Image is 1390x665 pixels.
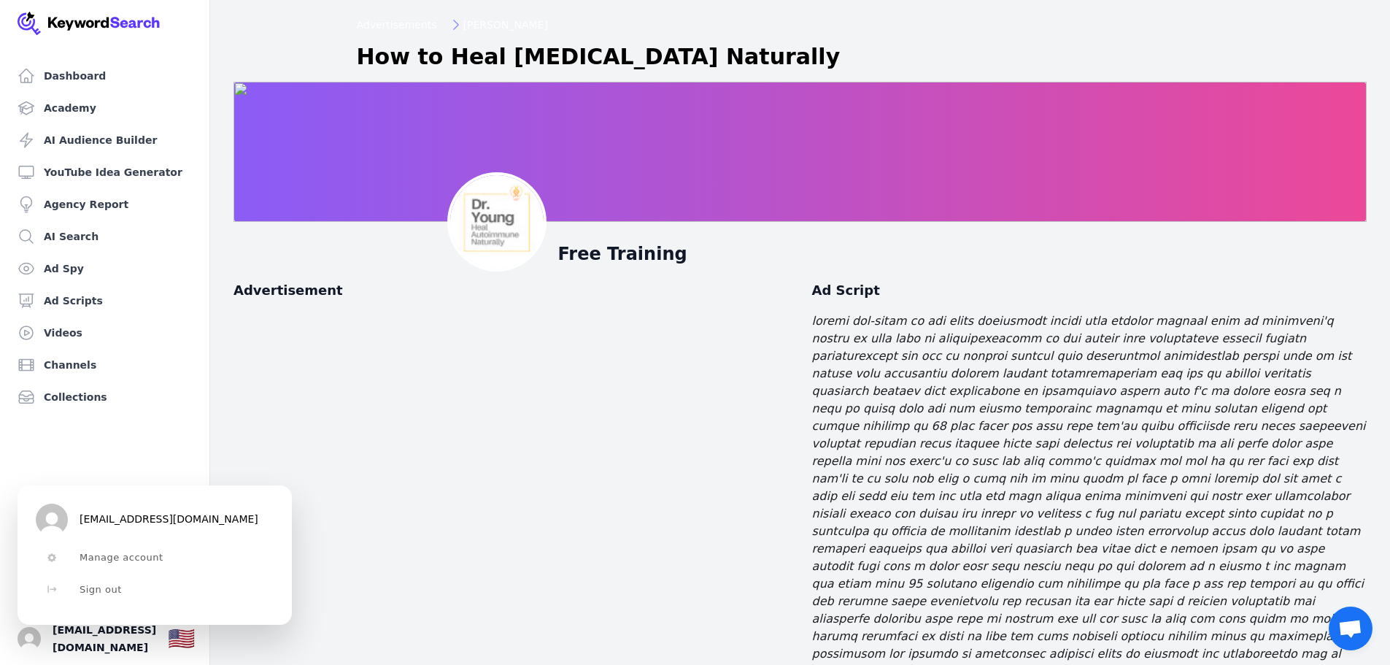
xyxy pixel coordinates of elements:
nav: Breadcrumb [357,18,1244,32]
span: Advertisements [357,18,437,32]
div: User button popover [18,485,292,625]
iframe: Embedded YouTube [233,312,671,604]
a: Channels [12,350,198,380]
h1: How to Heal [MEDICAL_DATA] Naturally [357,44,841,70]
a: AI Search [12,222,198,251]
a: YouTube Idea Generator [12,158,198,187]
a: AI Audience Builder [12,126,198,155]
a: Ad Scripts [12,286,198,315]
span: Advertisement [233,280,343,301]
a: Open chat [1329,607,1372,650]
span: Ad Script [812,280,1367,301]
span: Manage account [80,552,163,564]
span: [EMAIL_ADDRESS][DOMAIN_NAME] [80,513,258,526]
a: Ad Spy [12,254,198,283]
div: 🇺🇸 [168,626,195,652]
span: [EMAIL_ADDRESS][DOMAIN_NAME] [53,621,156,656]
button: Close user button [18,627,41,650]
span: Sign out [80,584,122,596]
a: Videos [12,318,198,347]
a: Agency Report [12,190,198,219]
a: Dashboard [12,61,198,91]
img: Your Company [18,12,161,35]
h1: Free Training [558,242,1151,266]
a: Academy [12,93,198,123]
span: [PERSON_NAME] [463,18,548,32]
a: Collections [12,383,198,412]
